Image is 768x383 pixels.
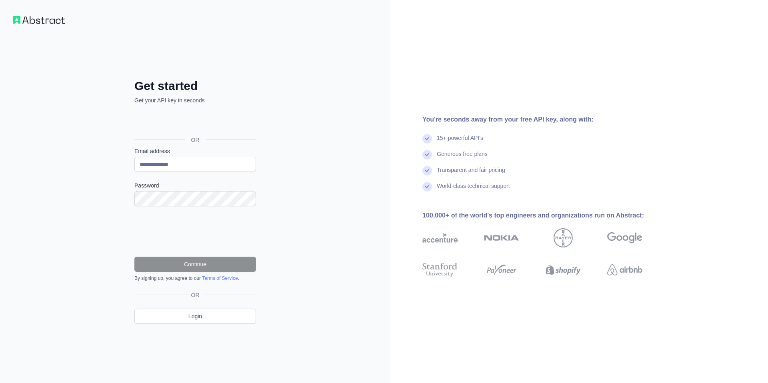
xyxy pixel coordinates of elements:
div: Generous free plans [437,150,488,166]
iframe: reCAPTCHA [134,216,256,247]
img: check mark [422,166,432,176]
span: OR [185,136,206,144]
img: nokia [484,228,519,247]
div: 100,000+ of the world's top engineers and organizations run on Abstract: [422,211,668,220]
img: Workflow [13,16,65,24]
label: Password [134,182,256,190]
img: shopify [546,261,581,279]
img: check mark [422,182,432,191]
div: 15+ powerful API's [437,134,483,150]
img: check mark [422,134,432,144]
div: World-class technical support [437,182,510,198]
a: Terms of Service [202,275,238,281]
h2: Get started [134,79,256,93]
img: payoneer [484,261,519,279]
div: Transparent and fair pricing [437,166,505,182]
img: airbnb [607,261,642,279]
div: You're seconds away from your free API key, along with: [422,115,668,124]
div: By signing up, you agree to our . [134,275,256,281]
img: accenture [422,228,458,247]
button: Continue [134,257,256,272]
span: OR [188,291,203,299]
img: stanford university [422,261,458,279]
label: Email address [134,147,256,155]
img: google [607,228,642,247]
a: Login [134,309,256,324]
img: bayer [554,228,573,247]
p: Get your API key in seconds [134,96,256,104]
iframe: Bouton "Se connecter avec Google" [130,113,258,131]
img: check mark [422,150,432,160]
